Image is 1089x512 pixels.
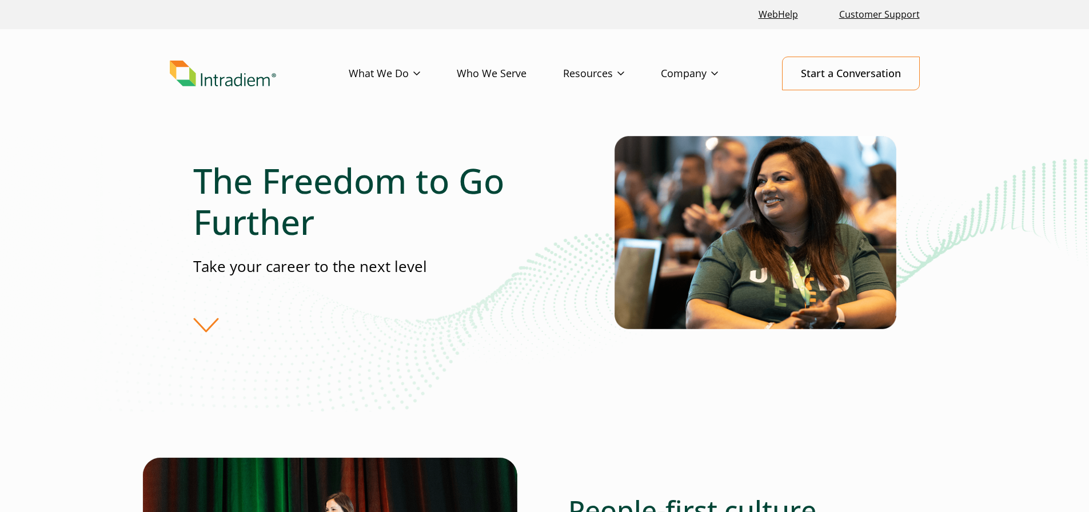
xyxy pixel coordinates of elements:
a: What We Do [349,57,457,90]
a: Resources [563,57,661,90]
p: Take your career to the next level [193,256,544,277]
a: Who We Serve [457,57,563,90]
img: Intradiem [170,61,276,87]
a: Start a Conversation [782,57,920,90]
a: Link opens in a new window [754,2,803,27]
h1: The Freedom to Go Further [193,160,544,242]
a: Link to homepage of Intradiem [170,61,349,87]
a: Company [661,57,755,90]
a: Customer Support [835,2,924,27]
